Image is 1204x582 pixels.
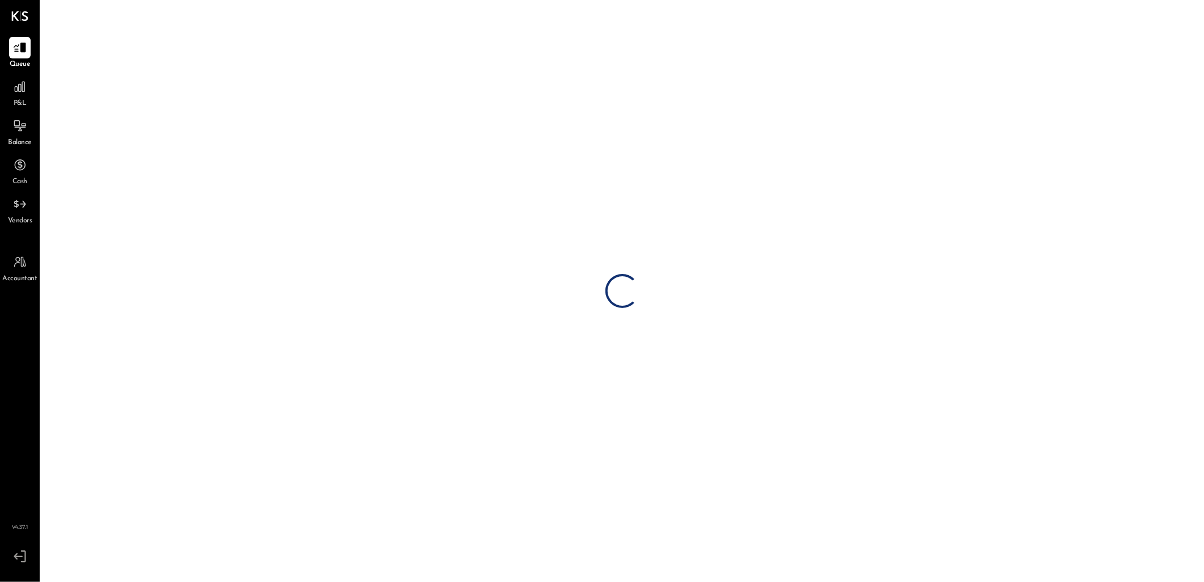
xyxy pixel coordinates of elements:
[10,60,31,70] span: Queue
[12,177,27,187] span: Cash
[1,154,39,187] a: Cash
[1,193,39,226] a: Vendors
[14,99,27,109] span: P&L
[8,138,32,148] span: Balance
[1,251,39,284] a: Accountant
[3,274,37,284] span: Accountant
[1,76,39,109] a: P&L
[8,216,32,226] span: Vendors
[1,37,39,70] a: Queue
[1,115,39,148] a: Balance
